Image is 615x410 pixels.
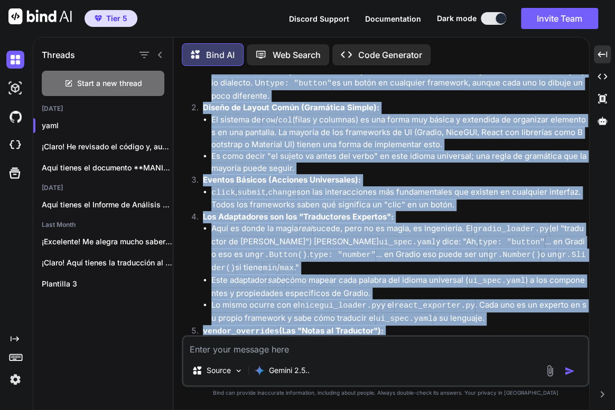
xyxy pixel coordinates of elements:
[211,150,587,174] li: Es como decir "el sujeto va antes del verbo" en este idioma universal; una regla de gramática que...
[267,275,285,285] em: sabe
[488,251,541,260] code: gr.Number()
[261,116,275,125] code: row
[33,221,173,229] h2: Last Month
[211,188,235,197] code: click
[211,299,587,325] li: Lo mismo ocurre con el y el . Cada uno es un experto en su propio framework y sabe cómo traducir ...
[6,51,24,69] img: darkChat
[42,199,173,210] p: Aquí tienes el Informe de Análisis Arquitectónico...
[85,10,137,27] button: premiumTier 5
[207,365,231,376] p: Source
[254,365,265,376] img: Gemini 2.5 flash
[273,49,321,61] p: Web Search
[365,14,421,23] span: Documentation
[42,49,75,61] h1: Threads
[211,274,587,299] li: Este adaptador cómo mapear cada palabra del idioma universal ( ) a los componentes y propiedades ...
[8,8,72,24] img: Bind AI
[234,366,243,375] img: Pick Models
[544,365,556,377] img: attachment
[255,251,307,260] code: gr.Button()
[394,301,475,310] code: react_exporter.py
[42,279,173,289] p: Plantilla 3
[468,276,525,285] code: ui_spec.yaml
[379,238,436,247] code: ui_spec.yaml
[42,258,173,268] p: ¡Claro! Aquí tienes la traducción al inglés...
[203,327,279,336] code: vendor_overrides
[211,186,587,211] li: , , son las interacciones más fundamentales que existen en cualquier interfaz. Todos los framewor...
[473,225,549,234] code: gradio_loader.py
[300,301,381,310] code: nicegui_loader.py
[33,184,173,192] h2: [DATE]
[278,116,292,125] code: col
[279,264,294,273] code: max
[203,326,384,336] strong: (Las "Notas al Traductor"):
[289,14,349,23] span: Discord Support
[106,13,127,24] span: Tier 5
[42,120,173,131] p: yaml
[95,15,102,22] img: premium
[203,175,361,185] strong: Eventos Básicos (Acciones Universales):
[211,114,587,151] li: El sistema de / (filas y columnas) es una forma muy básica y extendida de organizar elementos en ...
[211,223,587,274] li: Aquí es donde la magia sucede, pero no es magia, es ingeniería. El (el "traductor de [PERSON_NAME...
[206,49,235,61] p: Bind AI
[269,365,310,376] p: Gemini 2.5..
[263,264,277,273] code: min
[42,163,173,173] p: Aquí tienes el documento **MANIFIESTO YAML v2.0**...
[237,188,266,197] code: submit
[211,65,587,102] li: Estos son como las "palabras básicas" que todos los frameworks de UI pueden entender en su propio...
[564,366,575,376] img: icon
[203,212,394,222] strong: Los Adaptadores son los "Traductores Expertos":
[6,79,24,97] img: darkAi-studio
[42,141,173,152] p: ¡Claro! He revisado el código y, aunque...
[437,13,477,24] span: Dark mode
[6,370,24,388] img: settings
[265,79,332,88] code: type: "button"
[289,13,349,24] button: Discord Support
[182,389,589,397] p: Bind can provide inaccurate information, including about people. Always double-check its answers....
[77,78,142,89] span: Start a new thread
[6,108,24,126] img: githubDark
[6,136,24,154] img: cloudideIcon
[478,238,545,247] code: type: "button"
[211,251,585,273] code: gr.Slider()
[298,223,312,233] em: real
[42,236,173,247] p: ¡Excelente! Me alegra mucho saber que ya...
[268,188,296,197] code: change
[376,314,433,323] code: ui_spec.yaml
[521,8,598,29] button: Invite Team
[365,13,421,24] button: Documentation
[309,251,376,260] code: type: "number"
[358,49,422,61] p: Code Generator
[33,104,173,113] h2: [DATE]
[203,102,379,112] strong: Diseño de Layout Común (Gramática Simple):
